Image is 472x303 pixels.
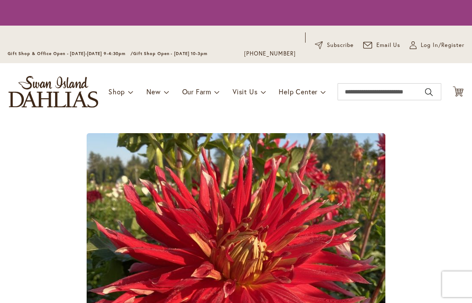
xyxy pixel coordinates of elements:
a: Subscribe [315,41,354,50]
span: Log In/Register [421,41,464,50]
a: [PHONE_NUMBER] [244,50,296,58]
span: Visit Us [233,87,257,96]
a: store logo [9,76,98,108]
span: Email Us [376,41,401,50]
span: Subscribe [327,41,354,50]
a: Log In/Register [410,41,464,50]
button: Search [425,85,433,99]
span: Help Center [279,87,318,96]
span: Gift Shop Open - [DATE] 10-3pm [133,51,207,56]
span: New [146,87,160,96]
a: Email Us [363,41,401,50]
span: Gift Shop & Office Open - [DATE]-[DATE] 9-4:30pm / [8,51,133,56]
span: Our Farm [182,87,211,96]
span: Shop [108,87,125,96]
